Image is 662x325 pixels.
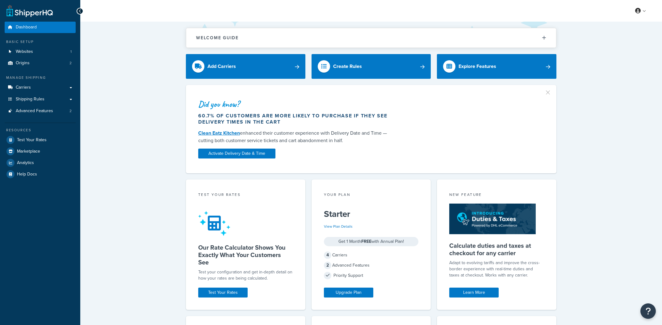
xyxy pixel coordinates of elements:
h5: Starter [324,209,419,219]
span: Help Docs [17,172,37,177]
span: 2 [69,61,72,66]
div: Basic Setup [5,39,76,44]
a: Upgrade Plan [324,288,373,298]
li: Websites [5,46,76,57]
div: Resources [5,128,76,133]
h2: Welcome Guide [196,36,239,40]
div: enhanced their customer experience with Delivery Date and Time — cutting both customer service ti... [198,129,393,144]
a: Help Docs [5,169,76,180]
li: Advanced Features [5,105,76,117]
div: New Feature [449,192,544,199]
a: Create Rules [312,54,431,79]
p: Adapt to evolving tariffs and improve the cross-border experience with real-time duties and taxes... [449,260,544,278]
div: Explore Features [459,62,496,71]
a: Clean Eatz Kitchen [198,129,240,137]
span: Websites [16,49,33,54]
h5: Our Rate Calculator Shows You Exactly What Your Customers See [198,244,293,266]
span: 2 [69,108,72,114]
a: Test Your Rates [5,134,76,146]
div: Create Rules [333,62,362,71]
div: Your Plan [324,192,419,199]
span: Test Your Rates [17,137,47,143]
a: Origins2 [5,57,76,69]
a: View Plan Details [324,224,353,229]
span: Carriers [16,85,31,90]
a: Carriers [5,82,76,93]
div: Carriers [324,251,419,260]
span: Origins [16,61,30,66]
strong: FREE [361,238,371,245]
button: Welcome Guide [186,28,556,48]
li: Origins [5,57,76,69]
a: Advanced Features2 [5,105,76,117]
div: 60.7% of customers are more likely to purchase if they see delivery times in the cart [198,113,393,125]
a: Shipping Rules [5,94,76,105]
span: Marketplace [17,149,40,154]
a: Add Carriers [186,54,305,79]
span: Analytics [17,160,34,166]
a: Dashboard [5,22,76,33]
a: Activate Delivery Date & Time [198,149,275,158]
a: Learn More [449,288,499,298]
a: Marketplace [5,146,76,157]
div: Manage Shipping [5,75,76,80]
span: 1 [70,49,72,54]
span: 4 [324,251,331,259]
div: Advanced Features [324,261,419,270]
div: Priority Support [324,271,419,280]
div: Get 1 Month with Annual Plan! [324,237,419,246]
a: Analytics [5,157,76,168]
a: Test Your Rates [198,288,248,298]
span: Shipping Rules [16,97,44,102]
span: 2 [324,262,331,269]
a: Explore Features [437,54,556,79]
div: Did you know? [198,100,393,108]
span: Advanced Features [16,108,53,114]
span: Dashboard [16,25,37,30]
div: Test your rates [198,192,293,199]
div: Test your configuration and get in-depth detail on how your rates are being calculated. [198,269,293,281]
button: Open Resource Center [640,303,656,319]
h5: Calculate duties and taxes at checkout for any carrier [449,242,544,257]
div: Add Carriers [207,62,236,71]
a: Websites1 [5,46,76,57]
